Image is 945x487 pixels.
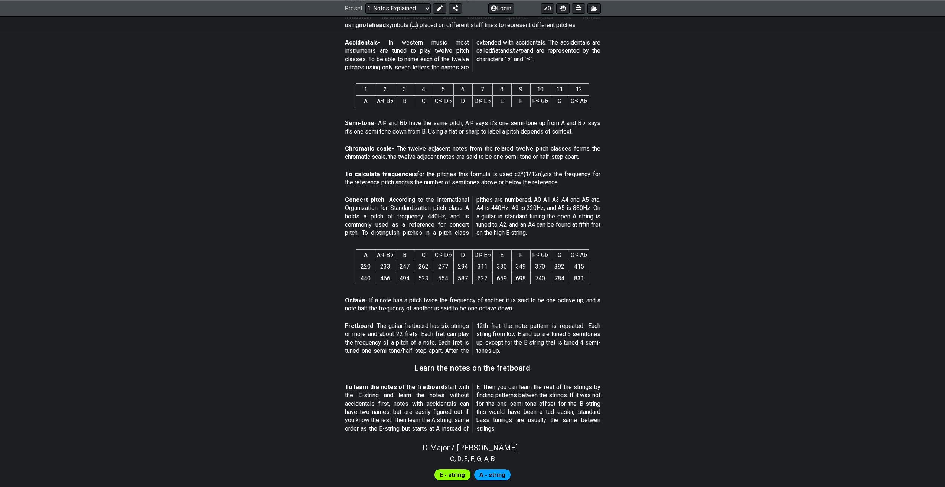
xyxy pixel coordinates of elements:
strong: Concert pitch [345,196,384,203]
td: 392 [550,261,569,273]
td: C♯ D♭ [433,95,453,107]
th: D♯ E♭ [472,249,492,261]
strong: Octave [345,297,365,304]
td: 247 [395,261,414,273]
span: D [457,454,462,464]
strong: To calculate frequencies [345,171,417,178]
span: , [462,454,465,464]
p: In or in specific, notes are written using symbols (𝅝 𝅗𝅥 𝅘𝅥 𝅘𝅥𝅮) placed on different staff lines to r... [345,13,600,30]
td: 262 [414,261,433,273]
td: D [453,95,472,107]
th: G [550,249,569,261]
td: 622 [472,273,492,284]
td: 494 [395,273,414,284]
span: Preset [345,5,362,12]
span: G [477,454,481,464]
em: c [544,171,547,178]
button: Print [572,3,585,13]
span: C - Major / [PERSON_NAME] [423,443,518,452]
td: A [356,95,375,107]
td: 294 [453,261,472,273]
span: A [484,454,488,464]
p: - The twelve adjacent notes from the related twelve pitch classes forms the chromatic scale, the ... [345,145,600,161]
span: First enable full edit mode to edit [479,470,505,480]
th: 9 [511,84,530,95]
span: , [481,454,484,464]
strong: modern staff notation [410,13,491,20]
th: E [492,249,511,261]
td: 330 [492,261,511,273]
strong: Accidentals [345,39,378,46]
select: Preset [365,3,431,13]
td: 523 [414,273,433,284]
span: B [491,454,495,464]
th: 7 [472,84,492,95]
p: - According to the International Organization for Standardization pitch class A holds a pitch of ... [345,196,600,237]
th: C [414,249,433,261]
td: 440 [356,273,375,284]
td: 784 [550,273,569,284]
th: A♯ B♭ [375,249,395,261]
td: 311 [472,261,492,273]
span: F [471,454,474,464]
p: - The guitar fretboard has six strings or more and about 22 frets. Each fret can play the frequen... [345,322,600,355]
td: E [492,95,511,107]
button: Create image [587,3,601,13]
th: G♯ A♭ [569,249,589,261]
td: 220 [356,261,375,273]
strong: Chromatic scale [345,145,392,152]
td: 370 [530,261,550,273]
span: E [464,454,468,464]
th: 11 [550,84,569,95]
td: A♯ B♭ [375,95,395,107]
strong: Semi-tone [345,119,374,126]
section: Scale pitch classes [447,452,498,464]
em: flat [492,47,500,54]
td: 277 [433,261,453,273]
span: , [468,454,471,464]
td: 740 [530,273,550,284]
button: Toggle Dexterity for all fretkits [556,3,570,13]
td: 466 [375,273,395,284]
th: 8 [492,84,511,95]
td: F [511,95,530,107]
th: F♯ G♭ [530,249,550,261]
strong: notehead [359,22,386,29]
button: Share Preset [449,3,462,13]
span: First enable full edit mode to edit [440,470,465,480]
td: 659 [492,273,511,284]
strong: Fretboard [345,322,373,329]
th: 10 [530,84,550,95]
th: A [356,249,375,261]
th: D [453,249,472,261]
td: G♯ A♭ [569,95,589,107]
th: 3 [395,84,414,95]
td: G [550,95,569,107]
th: F [511,249,530,261]
span: , [474,454,477,464]
p: for the pitches this formula is used c2^(1/12n), is the frequency for the reference pitch and is ... [345,170,600,187]
td: 415 [569,261,589,273]
td: C [414,95,433,107]
td: 349 [511,261,530,273]
th: 5 [433,84,453,95]
td: F♯ G♭ [530,95,550,107]
button: Edit Preset [433,3,446,13]
p: - If a note has a pitch twice the frequency of another it is said to be one octave up, and a note... [345,296,600,313]
td: 698 [511,273,530,284]
p: - In western music most instruments are tuned to play twelve pitch classes. To be able to name ea... [345,39,600,72]
p: - A♯ and B♭ have the same pitch, A♯ says it's one semi-tone up from A and B♭ says it's one semi t... [345,119,600,136]
h3: Learn the notes on the fretboard [415,364,530,372]
button: 0 [541,3,554,13]
th: 6 [453,84,472,95]
em: sharp [509,47,524,54]
p: start with the E-string and learn the notes without accidentals first, notes with accidentals can... [345,383,600,433]
span: , [488,454,491,464]
td: 587 [453,273,472,284]
strong: To learn the notes of the fretboard [345,384,445,391]
th: B [395,249,414,261]
th: 4 [414,84,433,95]
button: Login [488,3,514,13]
th: 1 [356,84,375,95]
td: 554 [433,273,453,284]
